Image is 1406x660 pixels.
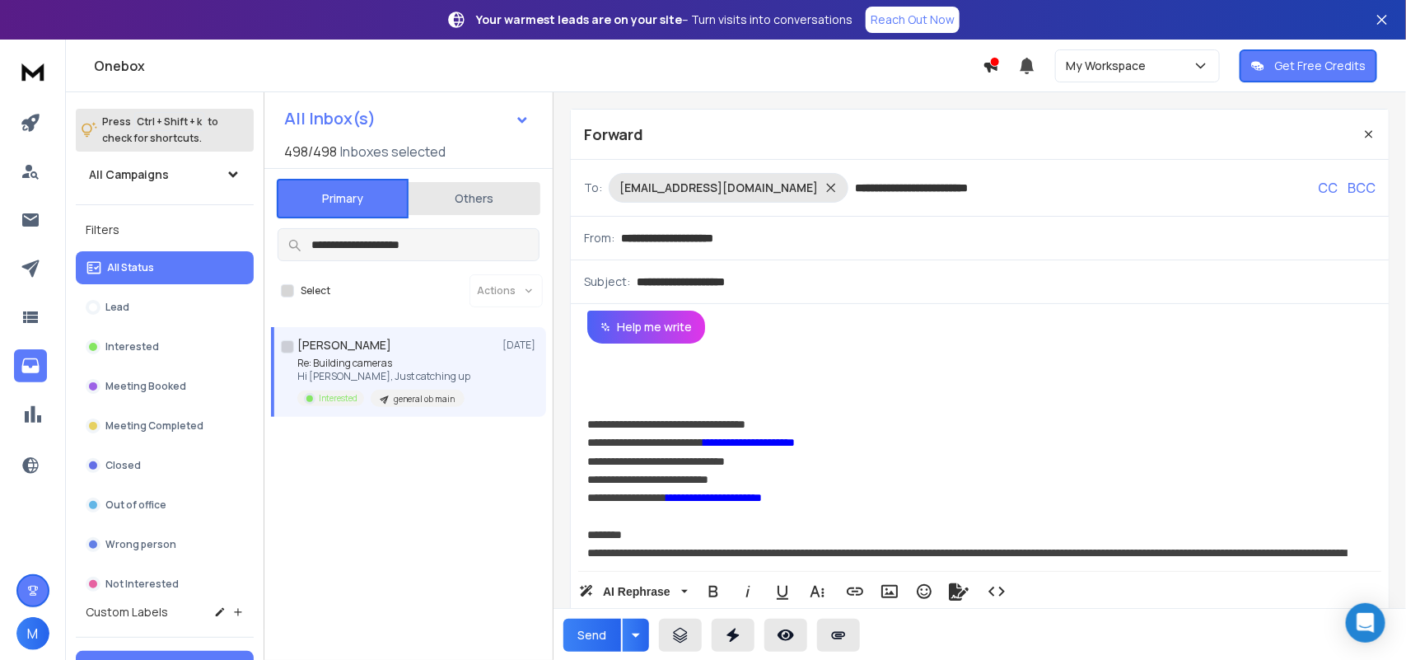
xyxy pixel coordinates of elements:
[297,370,470,383] p: Hi [PERSON_NAME], Just catching up
[16,617,49,650] button: M
[105,459,141,472] p: Closed
[105,380,186,393] p: Meeting Booked
[1318,178,1338,198] p: CC
[502,339,540,352] p: [DATE]
[76,251,254,284] button: All Status
[409,180,540,217] button: Others
[600,585,674,599] span: AI Rephrase
[319,392,357,405] p: Interested
[105,301,129,314] p: Lead
[1240,49,1377,82] button: Get Free Credits
[866,7,960,33] a: Reach Out Now
[105,578,179,591] p: Not Interested
[340,142,446,161] h3: Inboxes selected
[76,528,254,561] button: Wrong person
[76,158,254,191] button: All Campaigns
[76,449,254,482] button: Closed
[94,56,983,76] h1: Onebox
[909,575,940,608] button: Emoticons
[89,166,169,183] h1: All Campaigns
[698,575,729,608] button: Bold (Ctrl+B)
[76,218,254,241] h3: Filters
[277,179,409,218] button: Primary
[105,419,203,433] p: Meeting Completed
[801,575,833,608] button: More Text
[587,311,705,344] button: Help me write
[874,575,905,608] button: Insert Image (Ctrl+P)
[1346,603,1385,643] div: Open Intercom Messenger
[16,56,49,87] img: logo
[105,499,166,512] p: Out of office
[1348,178,1376,198] p: BCC
[76,330,254,363] button: Interested
[619,180,818,196] p: [EMAIL_ADDRESS][DOMAIN_NAME]
[943,575,974,608] button: Signature
[1066,58,1152,74] p: My Workspace
[476,12,852,28] p: – Turn visits into conversations
[563,619,621,652] button: Send
[301,284,330,297] label: Select
[584,230,614,246] p: From:
[767,575,798,608] button: Underline (Ctrl+U)
[584,123,643,146] p: Forward
[584,180,602,196] p: To:
[284,110,376,127] h1: All Inbox(s)
[297,337,391,353] h1: [PERSON_NAME]
[394,393,455,405] p: general ob main
[76,410,254,442] button: Meeting Completed
[107,261,154,274] p: All Status
[76,370,254,403] button: Meeting Booked
[981,575,1012,608] button: Code View
[1274,58,1366,74] p: Get Free Credits
[105,538,176,551] p: Wrong person
[102,114,218,147] p: Press to check for shortcuts.
[76,568,254,601] button: Not Interested
[271,102,543,135] button: All Inbox(s)
[584,274,630,290] p: Subject:
[76,489,254,522] button: Out of office
[105,340,159,353] p: Interested
[476,12,682,27] strong: Your warmest leads are on your site
[134,112,204,131] span: Ctrl + Shift + k
[839,575,871,608] button: Insert Link (Ctrl+K)
[297,357,470,370] p: Re: Building cameras
[76,291,254,324] button: Lead
[871,12,955,28] p: Reach Out Now
[86,604,168,620] h3: Custom Labels
[284,142,337,161] span: 498 / 498
[576,575,691,608] button: AI Rephrase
